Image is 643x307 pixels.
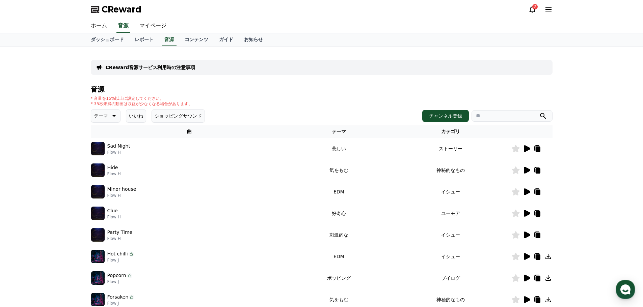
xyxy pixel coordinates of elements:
td: 神秘的なもの [390,159,511,181]
p: テーマ [94,111,108,121]
a: Settings [87,214,130,231]
img: music [91,271,105,285]
button: ショッピングサウンド [152,109,205,123]
th: テーマ [288,125,390,138]
td: 悲しい [288,138,390,159]
p: Minor house [107,186,136,193]
td: イシュー [390,181,511,203]
td: イシュー [390,224,511,246]
a: ホーム [85,19,112,33]
p: * 音量を15%以上に設定してください。 [91,96,192,101]
h4: 音源 [91,86,553,93]
img: music [91,250,105,263]
td: 気をもむ [288,159,390,181]
td: 刺激的な [288,224,390,246]
button: チャンネル登録 [422,110,469,122]
td: EDM [288,181,390,203]
p: Popcorn [107,272,126,279]
span: Home [17,224,29,229]
p: Flow H [107,171,121,177]
a: ガイド [214,33,239,46]
a: CReward [91,4,141,15]
td: ユーモア [390,203,511,224]
p: Flow J [107,257,134,263]
a: Home [2,214,45,231]
p: Flow H [107,236,133,241]
a: 音源 [116,19,130,33]
a: コンテンツ [179,33,214,46]
p: * 35秒未満の動画は収益が少なくなる場合があります。 [91,101,192,106]
img: music [91,207,105,220]
a: 音源 [162,33,177,46]
a: マイページ [134,19,172,33]
p: Sad Night [107,143,130,150]
span: CReward [102,4,141,15]
button: テーマ [91,109,120,123]
td: ブイログ [390,267,511,289]
p: Flow H [107,150,130,155]
p: Flow H [107,214,121,220]
span: Messages [56,224,76,229]
img: music [91,185,105,198]
span: Settings [100,224,116,229]
p: Party Time [107,229,133,236]
td: ストーリー [390,138,511,159]
p: Flow J [107,279,132,284]
img: music [91,293,105,306]
th: 曲 [91,125,288,138]
a: お知らせ [239,33,268,46]
td: ポッピング [288,267,390,289]
p: Hot chilli [107,250,128,257]
p: Flow J [107,301,135,306]
img: music [91,163,105,177]
a: 2 [528,5,536,13]
td: イシュー [390,246,511,267]
a: レポート [129,33,159,46]
a: ダッシュボード [85,33,129,46]
img: music [91,142,105,155]
p: Forsaken [107,294,129,301]
button: いいね [126,109,146,123]
p: Hide [107,164,118,171]
th: カテゴリ [390,125,511,138]
a: CReward音源サービス利用時の注意事項 [106,64,195,71]
a: Messages [45,214,87,231]
td: 好奇心 [288,203,390,224]
p: Clue [107,207,118,214]
td: EDM [288,246,390,267]
img: music [91,228,105,242]
p: Flow H [107,193,136,198]
div: 2 [532,4,538,9]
